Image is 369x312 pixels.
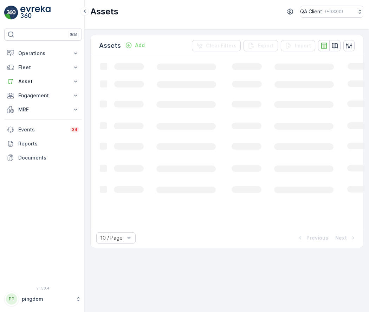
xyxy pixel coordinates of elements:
[99,41,121,51] p: Assets
[18,126,66,133] p: Events
[4,89,82,103] button: Engagement
[300,8,322,15] p: QA Client
[258,42,274,49] p: Export
[295,42,311,49] p: Import
[325,9,343,14] p: ( +03:00 )
[281,40,315,51] button: Import
[296,234,329,242] button: Previous
[4,123,82,137] a: Events34
[4,286,82,290] span: v 1.50.4
[18,154,79,161] p: Documents
[70,32,77,37] p: ⌘B
[18,78,68,85] p: Asset
[335,234,347,241] p: Next
[122,41,148,50] button: Add
[300,6,363,18] button: QA Client(+03:00)
[206,42,237,49] p: Clear Filters
[18,50,68,57] p: Operations
[20,6,51,20] img: logo_light-DOdMpM7g.png
[4,6,18,20] img: logo
[18,64,68,71] p: Fleet
[192,40,241,51] button: Clear Filters
[6,293,17,305] div: PP
[4,292,82,306] button: PPpingdom
[4,151,82,165] a: Documents
[22,295,72,303] p: pingdom
[335,234,357,242] button: Next
[18,106,68,113] p: MRF
[4,46,82,60] button: Operations
[306,234,328,241] p: Previous
[244,40,278,51] button: Export
[4,103,82,117] button: MRF
[18,140,79,147] p: Reports
[4,137,82,151] a: Reports
[4,60,82,74] button: Fleet
[135,42,145,49] p: Add
[90,6,118,17] p: Assets
[72,127,78,132] p: 34
[4,74,82,89] button: Asset
[18,92,68,99] p: Engagement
